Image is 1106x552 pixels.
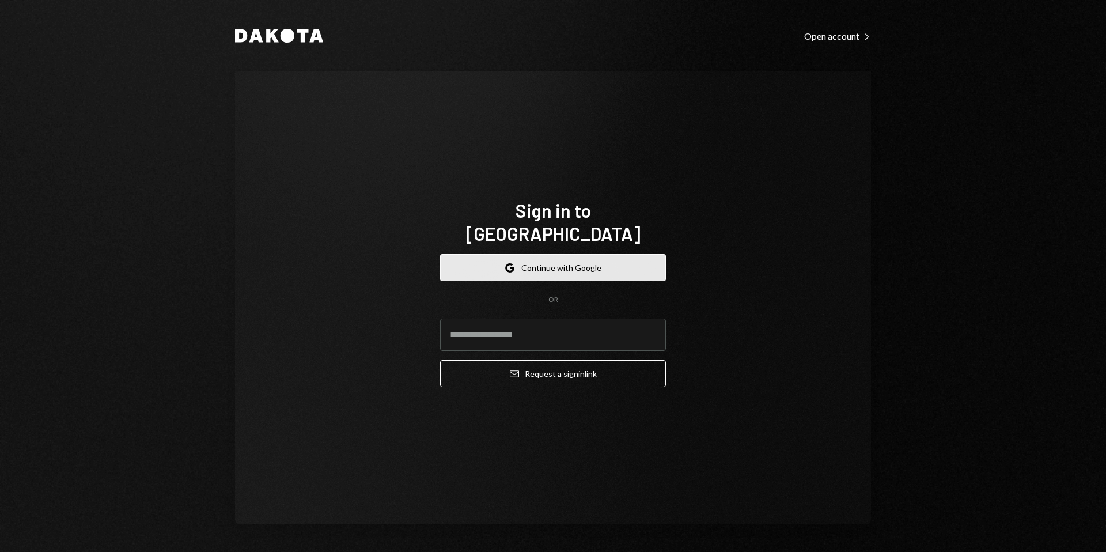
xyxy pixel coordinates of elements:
[440,199,666,245] h1: Sign in to [GEOGRAPHIC_DATA]
[804,31,871,42] div: Open account
[548,295,558,305] div: OR
[440,254,666,281] button: Continue with Google
[804,29,871,42] a: Open account
[440,360,666,387] button: Request a signinlink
